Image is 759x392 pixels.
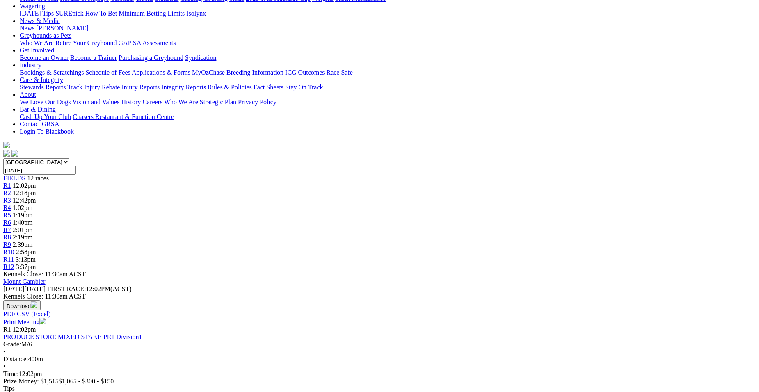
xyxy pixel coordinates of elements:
[285,69,325,76] a: ICG Outcomes
[3,385,15,392] span: Tips
[3,341,756,348] div: M/6
[3,182,11,189] a: R1
[16,248,36,255] span: 2:58pm
[3,319,46,326] a: Print Meeting
[20,54,756,62] div: Get Involved
[20,17,60,24] a: News & Media
[20,106,56,113] a: Bar & Dining
[3,326,11,333] span: R1
[55,39,117,46] a: Retire Your Greyhound
[326,69,352,76] a: Race Safe
[3,278,46,285] a: Mount Gambier
[3,212,11,219] a: R5
[16,263,36,270] span: 3:37pm
[72,98,119,105] a: Vision and Values
[27,175,49,182] span: 12 races
[36,25,88,32] a: [PERSON_NAME]
[20,98,756,106] div: About
[208,84,252,91] a: Rules & Policies
[226,69,283,76] a: Breeding Information
[59,378,114,385] span: $1,065 - $300 - $150
[13,241,33,248] span: 2:39pm
[13,226,33,233] span: 2:01pm
[73,113,174,120] a: Chasers Restaurant & Function Centre
[3,285,46,292] span: [DATE]
[3,300,41,310] button: Download
[20,25,34,32] a: News
[13,204,33,211] span: 1:02pm
[20,69,84,76] a: Bookings & Scratchings
[20,32,71,39] a: Greyhounds as Pets
[85,69,130,76] a: Schedule of Fees
[47,285,132,292] span: 12:02PM(ACST)
[20,25,756,32] div: News & Media
[119,54,183,61] a: Purchasing a Greyhound
[121,84,160,91] a: Injury Reports
[17,310,50,317] a: CSV (Excel)
[20,2,45,9] a: Wagering
[3,241,11,248] a: R9
[200,98,236,105] a: Strategic Plan
[164,98,198,105] a: Who We Are
[3,226,11,233] a: R7
[3,204,11,211] span: R4
[3,370,19,377] span: Time:
[3,263,14,270] a: R12
[3,378,756,385] div: Prize Money: $1,515
[121,98,141,105] a: History
[3,234,11,241] a: R8
[20,69,756,76] div: Industry
[142,98,162,105] a: Careers
[20,113,71,120] a: Cash Up Your Club
[161,84,206,91] a: Integrity Reports
[3,166,76,175] input: Select date
[85,10,117,17] a: How To Bet
[3,333,142,340] a: PRODUCE STORE MIXED STAKE PR1 Division1
[3,256,14,263] a: R11
[186,10,206,17] a: Isolynx
[3,341,21,348] span: Grade:
[3,142,10,148] img: logo-grsa-white.png
[55,10,83,17] a: SUREpick
[3,197,11,204] a: R3
[3,248,14,255] span: R10
[20,91,36,98] a: About
[20,10,54,17] a: [DATE] Tips
[20,84,66,91] a: Stewards Reports
[3,356,28,362] span: Distance:
[3,175,25,182] a: FIELDS
[20,98,71,105] a: We Love Our Dogs
[3,285,25,292] span: [DATE]
[3,150,10,157] img: facebook.svg
[13,219,33,226] span: 1:40pm
[238,98,277,105] a: Privacy Policy
[3,189,11,196] a: R2
[13,234,33,241] span: 2:19pm
[119,39,176,46] a: GAP SA Assessments
[20,10,756,17] div: Wagering
[192,69,225,76] a: MyOzChase
[3,219,11,226] a: R6
[20,47,54,54] a: Get Involved
[119,10,185,17] a: Minimum Betting Limits
[3,356,756,363] div: 400m
[20,76,63,83] a: Care & Integrity
[67,84,120,91] a: Track Injury Rebate
[20,121,59,128] a: Contact GRSA
[20,113,756,121] div: Bar & Dining
[3,293,756,300] div: Kennels Close: 11:30am ACST
[20,54,69,61] a: Become an Owner
[70,54,117,61] a: Become a Trainer
[285,84,323,91] a: Stay On Track
[3,271,86,278] span: Kennels Close: 11:30am ACST
[13,212,33,219] span: 1:19pm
